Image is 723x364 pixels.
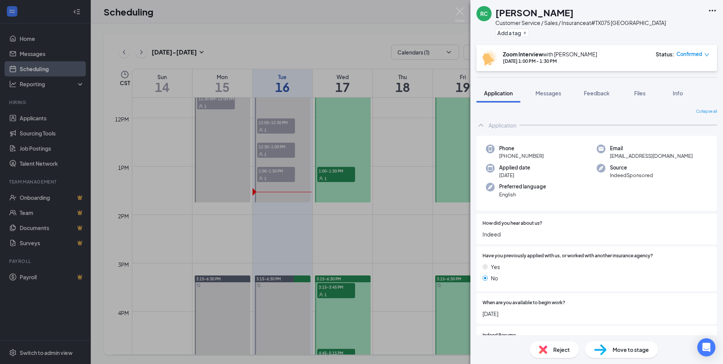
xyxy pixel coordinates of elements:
[535,90,561,96] span: Messages
[503,58,597,64] div: [DATE] 1:00 PM - 1:30 PM
[656,50,674,58] div: Status :
[499,164,530,171] span: Applied date
[491,274,498,282] span: No
[523,31,527,35] svg: Plus
[499,171,530,179] span: [DATE]
[499,145,544,152] span: Phone
[499,191,546,198] span: English
[495,6,574,19] h1: [PERSON_NAME]
[553,345,570,354] span: Reject
[484,90,513,96] span: Application
[696,109,717,115] span: Collapse all
[499,152,544,160] span: [PHONE_NUMBER]
[495,29,529,37] button: PlusAdd a tag
[503,50,597,58] div: with [PERSON_NAME]
[491,263,500,271] span: Yes
[476,121,486,130] svg: ChevronUp
[673,90,683,96] span: Info
[480,10,488,17] div: RC
[613,345,649,354] span: Move to stage
[483,310,711,318] span: [DATE]
[610,171,653,179] span: IndeedSponsored
[610,152,693,160] span: [EMAIL_ADDRESS][DOMAIN_NAME]
[495,19,666,26] div: Customer Service / Sales / Insurance at #TX075 [GEOGRAPHIC_DATA]
[489,121,517,129] div: Application
[584,90,610,96] span: Feedback
[708,6,717,15] svg: Ellipses
[483,230,711,238] span: Indeed
[610,164,653,171] span: Source
[697,338,715,356] div: Open Intercom Messenger
[634,90,645,96] span: Files
[610,145,693,152] span: Email
[483,299,565,306] span: When are you available to begin work?
[704,52,709,58] span: down
[503,51,543,58] b: Zoom Interview
[483,332,516,339] span: Indeed Resume
[499,183,546,190] span: Preferred language
[676,50,702,58] span: Confirmed
[483,252,653,260] span: Have you previously applied with us, or worked with another insurance agency?
[483,220,542,227] span: How did you hear about us?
